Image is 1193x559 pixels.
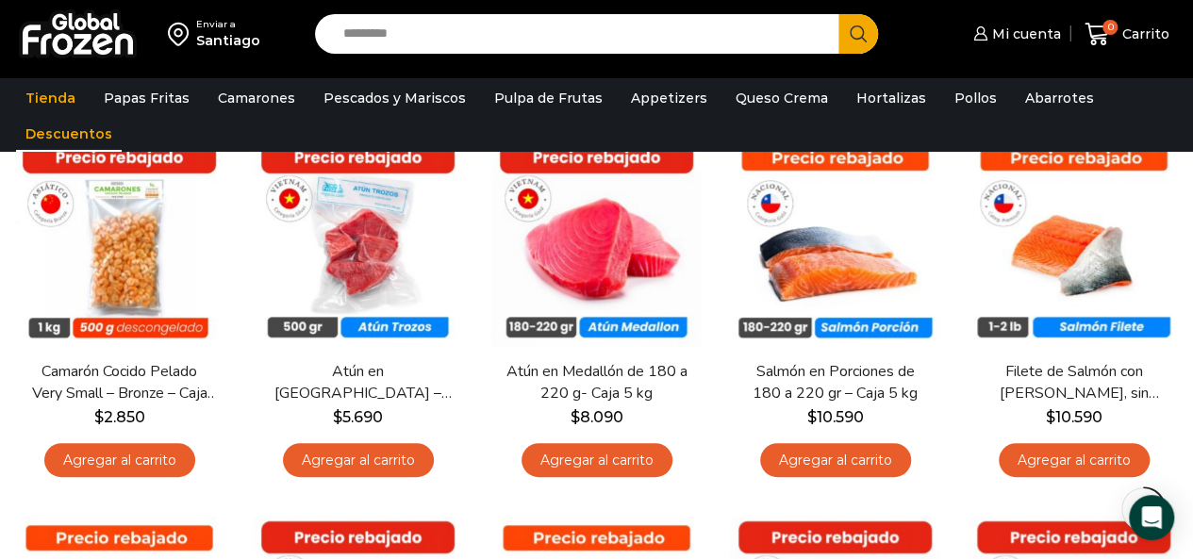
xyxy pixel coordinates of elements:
span: Carrito [1118,25,1169,43]
a: Abarrotes [1016,80,1103,116]
a: Agregar al carrito: “Atún en Medallón de 180 a 220 g- Caja 5 kg” [522,443,672,478]
a: Camarones [208,80,305,116]
div: Enviar a [196,18,260,31]
img: address-field-icon.svg [168,18,196,50]
a: Pescados y Mariscos [314,80,475,116]
a: Atún en [GEOGRAPHIC_DATA] – Caja 10 kg [263,361,453,404]
a: Pollos [945,80,1006,116]
bdi: 10.590 [807,408,864,426]
span: 0 [1102,20,1118,35]
span: $ [1046,408,1055,426]
a: Salmón en Porciones de 180 a 220 gr – Caja 5 kg [740,361,930,404]
bdi: 8.090 [571,408,623,426]
span: Mi cuenta [987,25,1061,43]
div: Open Intercom Messenger [1129,495,1174,540]
a: Camarón Cocido Pelado Very Small – Bronze – Caja 10 kg [25,361,214,404]
span: $ [807,408,817,426]
a: Filete de Salmón con [PERSON_NAME], sin Grasa y sin Espinas 1-2 lb – Caja 10 Kg [979,361,1168,404]
a: Mi cuenta [969,15,1061,53]
div: Santiago [196,31,260,50]
a: Queso Crema [726,80,837,116]
span: $ [94,408,104,426]
button: Search button [838,14,878,54]
bdi: 10.590 [1046,408,1102,426]
a: Papas Fritas [94,80,199,116]
a: Hortalizas [847,80,936,116]
a: Pulpa de Frutas [485,80,612,116]
a: Atún en Medallón de 180 a 220 g- Caja 5 kg [502,361,691,404]
a: Agregar al carrito: “Camarón Cocido Pelado Very Small - Bronze - Caja 10 kg” [44,443,195,478]
bdi: 5.690 [333,408,383,426]
bdi: 2.850 [94,408,145,426]
a: Tienda [16,80,85,116]
a: 0 Carrito [1080,12,1174,57]
span: $ [571,408,580,426]
a: Agregar al carrito: “Salmón en Porciones de 180 a 220 gr - Caja 5 kg” [760,443,911,478]
a: Appetizers [621,80,717,116]
a: Agregar al carrito: “Filete de Salmón con Piel, sin Grasa y sin Espinas 1-2 lb – Caja 10 Kg” [999,443,1150,478]
a: Descuentos [16,116,122,152]
span: $ [333,408,342,426]
a: Agregar al carrito: “Atún en Trozos - Caja 10 kg” [283,443,434,478]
